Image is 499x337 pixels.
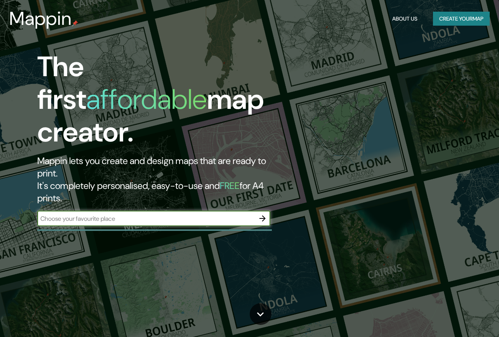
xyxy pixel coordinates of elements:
h5: FREE [220,180,240,192]
h1: The first map creator. [37,51,287,155]
h3: Mappin [9,8,72,30]
h2: Mappin lets you create and design maps that are ready to print. It's completely personalised, eas... [37,155,287,204]
img: mappin-pin [72,20,78,26]
button: Create yourmap [433,12,490,26]
button: About Us [389,12,421,26]
h1: affordable [86,81,207,117]
input: Choose your favourite place [37,214,255,223]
